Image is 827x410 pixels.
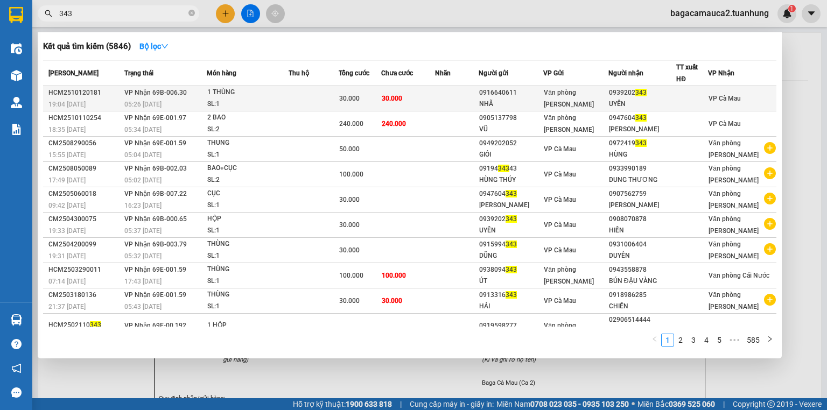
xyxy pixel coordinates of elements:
div: [PERSON_NAME] [609,124,676,135]
span: 15:55 [DATE] [48,151,86,159]
img: warehouse-icon [11,314,22,326]
div: 0905137798 [479,112,543,124]
b: GỬI : VP Cà Mau [5,3,114,20]
span: VP Nhận 69E-001.59 [124,291,186,299]
span: 30.000 [339,95,360,102]
div: SL: 1 [207,301,288,313]
span: 07:14 [DATE] [48,278,86,285]
span: 18:35 [DATE] [48,126,86,133]
div: HÙNG THÚY [479,174,543,186]
div: 0913316 [479,289,543,301]
div: 09194 43 [479,163,543,174]
span: 30.000 [339,297,360,305]
div: CHIỂN [609,301,676,312]
div: 02906514444 [609,314,676,326]
span: VP Nhận 69B-002.03 [124,165,187,172]
div: 0938094 [479,264,543,275]
span: 343 [506,190,517,197]
span: TT xuất HĐ [676,63,698,83]
span: message [11,387,22,398]
div: UYÊN [609,98,676,110]
span: Văn phòng [PERSON_NAME] [709,241,759,260]
div: 0943558878 [609,264,676,275]
div: 1 THÙNG [207,87,288,98]
div: HCM2503290011 [48,264,121,275]
span: Chưa cước [381,69,413,77]
span: [PERSON_NAME] [48,69,99,77]
span: notification [11,363,22,373]
span: 17:49 [DATE] [48,176,86,184]
span: VP Cà Mau [544,171,576,178]
li: Next Page [763,334,776,347]
span: 30.000 [339,196,360,203]
span: Món hàng [207,69,236,77]
li: 3 [687,334,700,347]
span: 100.000 [339,272,363,279]
span: Văn phòng [PERSON_NAME] [709,139,759,159]
span: Văn phòng [PERSON_NAME] [544,266,594,285]
div: [PERSON_NAME] [479,200,543,211]
span: VP Gửi [543,69,564,77]
span: 19:31 [DATE] [48,252,86,260]
div: SL: 1 [207,250,288,262]
span: 100.000 [339,171,363,178]
span: 343 [90,321,101,329]
div: DUYÊN [609,250,676,261]
li: Previous Page [648,334,661,347]
span: plus-circle [764,243,776,255]
div: HỘP [207,213,288,225]
a: 2 [675,334,686,346]
div: BAO+CỤC [207,162,288,174]
div: THÙNG [207,264,288,275]
span: 30.000 [382,297,402,305]
span: 343 [635,139,647,147]
span: 343 [635,89,647,96]
span: 343 [506,241,517,248]
div: 0931006404 [609,239,676,250]
span: 240.000 [339,120,363,128]
div: THÙNG [207,289,288,301]
span: 21:37 [DATE] [48,303,86,310]
span: VP Nhận 69E-001.59 [124,266,186,273]
h3: Kết quả tìm kiếm ( 5846 ) [43,41,131,52]
div: CỤC [207,188,288,200]
span: VP Cà Mau [544,196,576,203]
input: Tìm tên, số ĐT hoặc mã đơn [59,8,186,19]
div: [PERSON_NAME] [609,200,676,211]
span: VP Nhận 69B-003.79 [124,241,187,248]
li: 5 [713,334,726,347]
span: Nhãn [435,69,451,77]
span: 09:42 [DATE] [48,202,86,209]
div: THÙNG [207,238,288,250]
div: 0918986285 [609,289,676,301]
span: VP Nhận 69E-001.97 [124,114,186,122]
div: SL: 1 [207,149,288,161]
button: Bộ lọcdown [131,38,177,55]
li: Next 5 Pages [726,334,743,347]
div: VŨ [479,124,543,135]
span: close-circle [188,10,195,16]
span: 16:23 [DATE] [124,202,162,209]
span: 05:37 [DATE] [124,227,162,235]
span: right [767,336,773,342]
span: 19:04 [DATE] [48,101,86,108]
span: question-circle [11,339,22,349]
span: VP Nhận 69B-007.22 [124,190,187,197]
div: CM2504200099 [48,239,121,250]
div: 0939202 [609,87,676,98]
strong: Bộ lọc [139,42,169,51]
span: 30.000 [339,246,360,254]
span: 50.000 [339,145,360,153]
div: NK HOÀN MỸ [GEOGRAPHIC_DATA] [609,326,676,348]
span: 05:34 [DATE] [124,126,162,133]
div: NHÃ [479,98,543,110]
span: 05:04 [DATE] [124,151,162,159]
li: 585 [743,334,763,347]
span: Văn phòng Cái Nước [709,272,769,279]
div: ÚT [479,275,543,287]
img: logo-vxr [9,7,23,23]
div: SL: 1 [207,98,288,110]
span: VP Cà Mau [544,221,576,229]
span: Văn phòng [PERSON_NAME] [544,322,594,341]
span: Văn phòng [PERSON_NAME] [544,89,594,108]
